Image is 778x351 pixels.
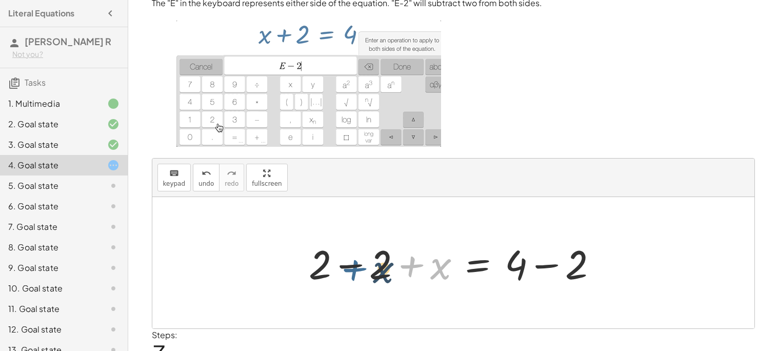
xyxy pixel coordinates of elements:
i: Task finished and correct. [107,118,119,130]
i: redo [227,167,236,180]
i: keyboard [169,167,179,180]
div: 12. Goal state [8,323,91,336]
span: fullscreen [252,180,282,187]
button: redoredo [219,164,244,191]
button: keyboardkeypad [157,164,191,191]
div: 9. Goal state [8,262,91,274]
div: 2. Goal state [8,118,91,130]
div: Not you? [12,49,119,60]
i: Task not started. [107,221,119,233]
span: [PERSON_NAME] R [25,35,111,47]
div: 4. Goal state [8,159,91,171]
i: Task not started. [107,262,119,274]
div: 5. Goal state [8,180,91,192]
i: Task not started. [107,323,119,336]
i: Task finished. [107,98,119,110]
h4: Literal Equations [8,7,74,19]
div: 10. Goal state [8,282,91,295]
button: fullscreen [246,164,287,191]
div: 7. Goal state [8,221,91,233]
i: Task finished and correct. [107,139,119,151]
i: Task not started. [107,180,119,192]
div: 3. Goal state [8,139,91,151]
span: redo [225,180,238,187]
span: keypad [163,180,186,187]
div: 11. Goal state [8,303,91,315]
span: Tasks [25,77,46,88]
div: 1. Multimedia [8,98,91,110]
div: 6. Goal state [8,200,91,212]
i: undo [202,167,211,180]
i: Task started. [107,159,119,171]
label: Steps: [152,329,177,340]
i: Task not started. [107,200,119,212]
i: Task not started. [107,303,119,315]
i: Task not started. [107,282,119,295]
i: Task not started. [107,241,119,254]
button: undoundo [193,164,220,191]
img: e256af34d3a4bef511c9807a38e2ee9fa22f091e05be5a6d54e558bb7be714a6.gif [176,21,441,147]
span: undo [198,180,214,187]
div: 8. Goal state [8,241,91,254]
